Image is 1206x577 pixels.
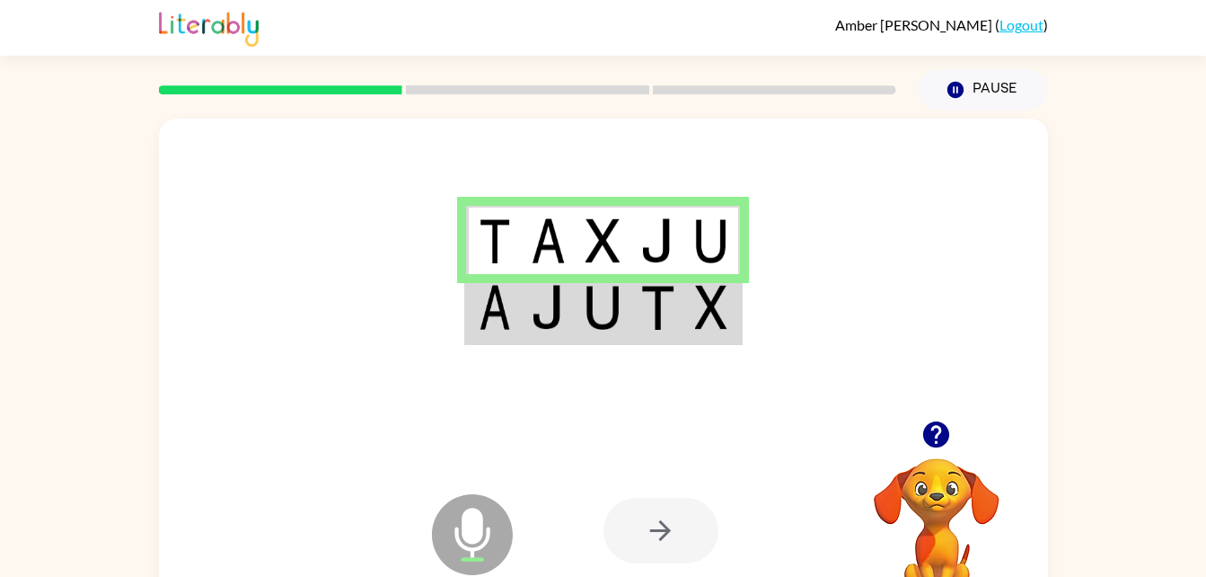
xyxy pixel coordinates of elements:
[835,16,1048,33] div: ( )
[640,218,674,263] img: j
[531,218,565,263] img: a
[159,7,259,47] img: Literably
[479,285,511,330] img: a
[835,16,995,33] span: Amber [PERSON_NAME]
[585,285,620,330] img: u
[999,16,1043,33] a: Logout
[918,69,1048,111] button: Pause
[479,218,511,263] img: t
[695,218,727,263] img: u
[640,285,674,330] img: t
[695,285,727,330] img: x
[585,218,620,263] img: x
[531,285,565,330] img: j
